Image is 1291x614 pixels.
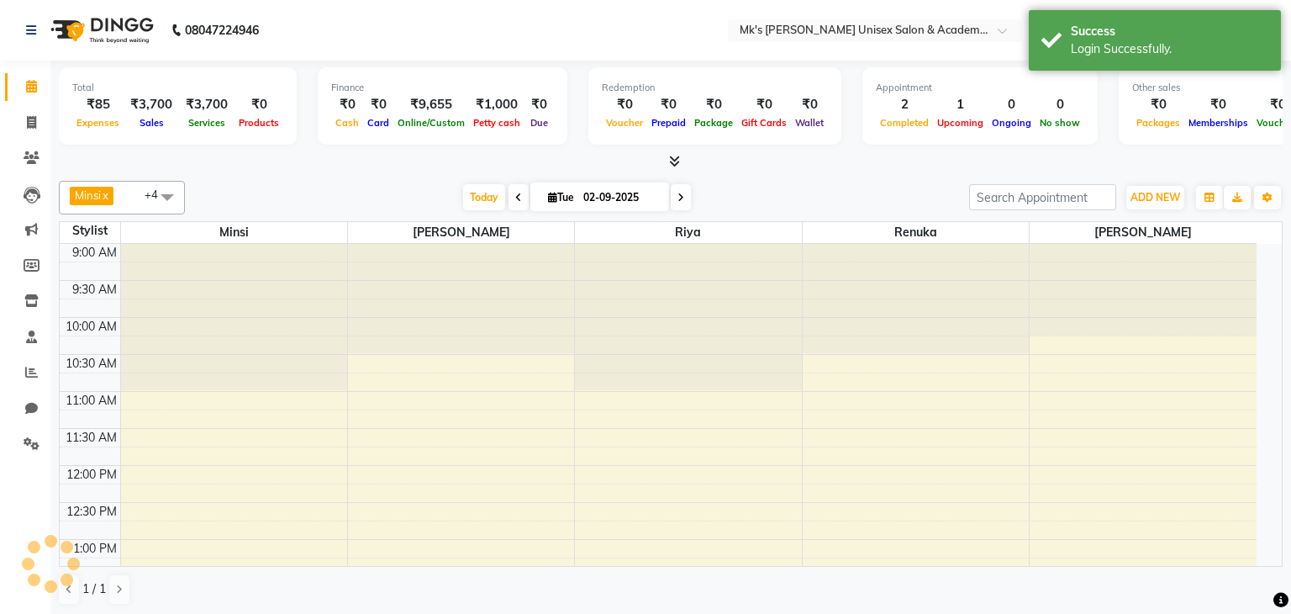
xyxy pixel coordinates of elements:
[124,95,179,114] div: ₹3,700
[463,184,505,210] span: Today
[348,222,574,243] span: [PERSON_NAME]
[135,117,168,129] span: Sales
[1030,222,1257,243] span: [PERSON_NAME]
[737,95,791,114] div: ₹0
[70,540,120,558] div: 1:00 PM
[933,117,988,129] span: Upcoming
[179,95,234,114] div: ₹3,700
[1035,95,1084,114] div: 0
[933,95,988,114] div: 1
[1132,117,1184,129] span: Packages
[69,244,120,262] div: 9:00 AM
[62,318,120,336] div: 10:00 AM
[469,117,524,129] span: Petty cash
[469,95,524,114] div: ₹1,000
[1184,95,1252,114] div: ₹0
[988,95,1035,114] div: 0
[72,117,124,129] span: Expenses
[737,117,791,129] span: Gift Cards
[876,95,933,114] div: 2
[690,95,737,114] div: ₹0
[363,117,393,129] span: Card
[1126,186,1184,209] button: ADD NEW
[791,95,828,114] div: ₹0
[185,7,259,54] b: 08047224946
[578,185,662,210] input: 2025-09-02
[75,188,101,202] span: Minsi
[331,117,363,129] span: Cash
[43,7,158,54] img: logo
[988,117,1035,129] span: Ongoing
[393,117,469,129] span: Online/Custom
[1184,117,1252,129] span: Memberships
[791,117,828,129] span: Wallet
[1132,95,1184,114] div: ₹0
[803,222,1029,243] span: Renuka
[1035,117,1084,129] span: No show
[602,81,828,95] div: Redemption
[331,95,363,114] div: ₹0
[145,188,171,201] span: +4
[647,95,690,114] div: ₹0
[63,466,120,484] div: 12:00 PM
[690,117,737,129] span: Package
[82,580,106,598] span: 1 / 1
[524,95,554,114] div: ₹0
[575,222,801,243] span: Riya
[63,503,120,521] div: 12:30 PM
[62,355,120,373] div: 10:30 AM
[72,81,283,95] div: Total
[876,117,933,129] span: Completed
[184,117,229,129] span: Services
[234,95,283,114] div: ₹0
[331,81,554,95] div: Finance
[1071,23,1268,40] div: Success
[363,95,393,114] div: ₹0
[1071,40,1268,58] div: Login Successfully.
[101,188,108,202] a: x
[69,281,120,299] div: 9:30 AM
[60,222,120,240] div: Stylist
[602,117,647,129] span: Voucher
[969,184,1116,210] input: Search Appointment
[544,191,578,204] span: Tue
[72,95,124,114] div: ₹85
[393,95,469,114] div: ₹9,655
[1130,191,1180,204] span: ADD NEW
[62,429,120,447] div: 11:30 AM
[647,117,690,129] span: Prepaid
[121,222,347,243] span: Minsi
[62,392,120,410] div: 11:00 AM
[602,95,647,114] div: ₹0
[526,117,552,129] span: Due
[234,117,283,129] span: Products
[876,81,1084,95] div: Appointment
